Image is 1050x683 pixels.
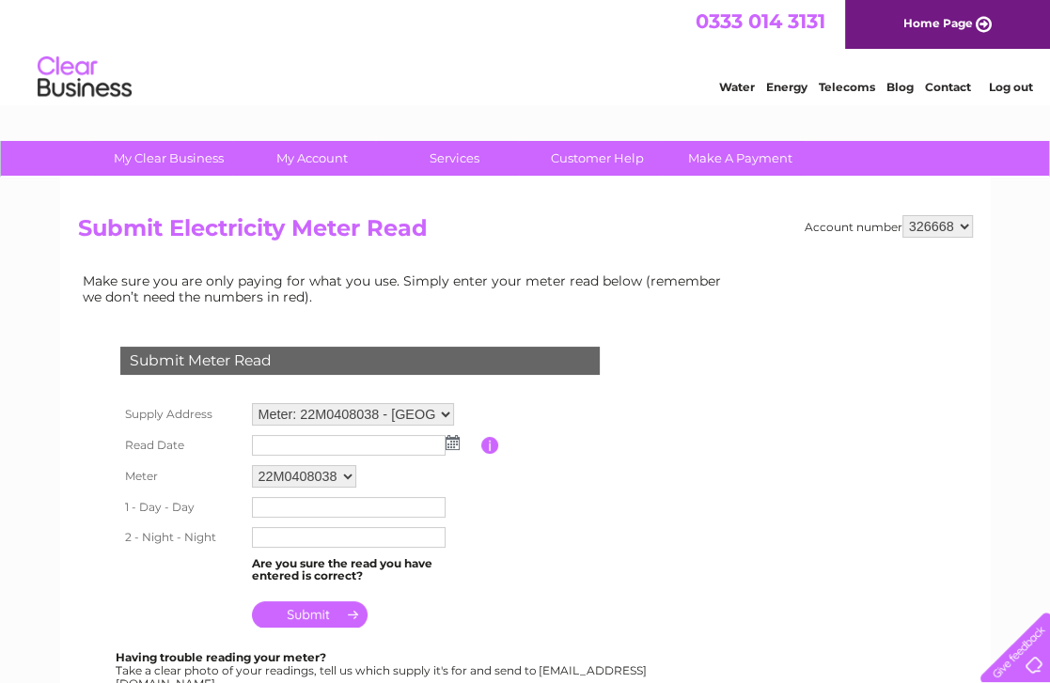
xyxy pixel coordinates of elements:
[988,80,1032,94] a: Log out
[91,141,246,176] a: My Clear Business
[78,215,973,251] h2: Submit Electricity Meter Read
[116,492,247,522] th: 1 - Day - Day
[520,141,675,176] a: Customer Help
[481,437,499,454] input: Information
[925,80,971,94] a: Contact
[886,80,914,94] a: Blog
[663,141,818,176] a: Make A Payment
[377,141,532,176] a: Services
[116,460,247,492] th: Meter
[819,80,875,94] a: Telecoms
[116,522,247,552] th: 2 - Night - Night
[766,80,807,94] a: Energy
[234,141,389,176] a: My Account
[247,552,481,588] td: Are you sure the read you have entered is correct?
[116,430,247,460] th: Read Date
[719,80,755,94] a: Water
[446,435,460,450] img: ...
[37,49,133,106] img: logo.png
[805,215,973,238] div: Account number
[78,269,736,308] td: Make sure you are only paying for what you use. Simply enter your meter read below (remember we d...
[116,398,247,430] th: Supply Address
[696,9,825,33] a: 0333 014 3131
[120,347,600,375] div: Submit Meter Read
[252,601,368,628] input: Submit
[82,10,970,91] div: Clear Business is a trading name of Verastar Limited (registered in [GEOGRAPHIC_DATA] No. 3667643...
[116,650,326,664] b: Having trouble reading your meter?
